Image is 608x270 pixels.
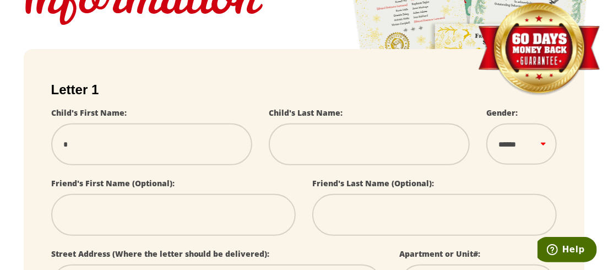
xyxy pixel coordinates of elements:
iframe: Opens a widget where you can find more information [538,237,597,264]
label: Child's First Name: [51,107,127,118]
label: Friend's First Name (Optional): [51,178,175,188]
label: Friend's Last Name (Optional): [312,178,434,188]
img: Money Back Guarantee [477,2,601,96]
label: Gender: [486,107,518,118]
h2: Letter 1 [51,82,557,98]
label: Apartment or Unit#: [399,249,480,259]
label: Child's Last Name: [269,107,343,118]
label: Street Address (Where the letter should be delivered): [51,249,270,259]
